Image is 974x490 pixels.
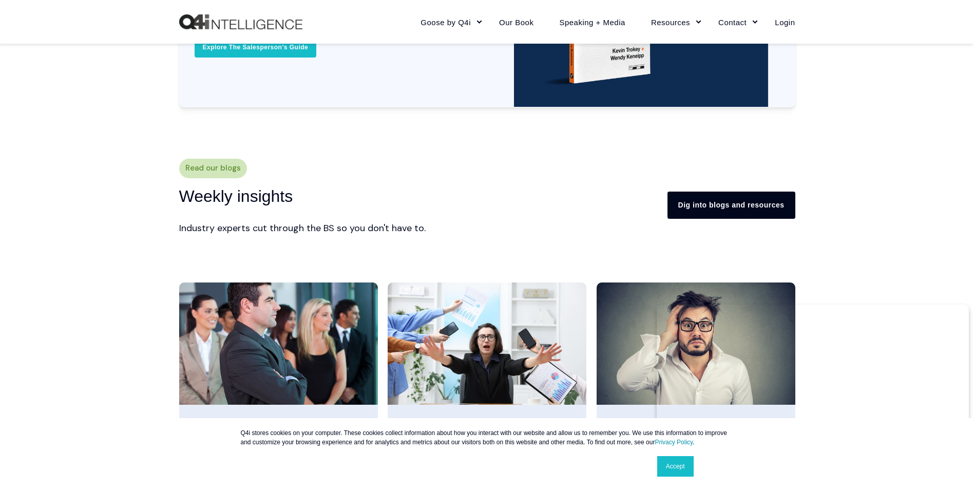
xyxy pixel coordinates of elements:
[241,428,734,447] p: Q4i stores cookies on your computer. These cookies collect information about how you interact wit...
[185,161,241,176] span: Read our blogs
[657,456,694,477] a: Accept
[655,439,693,446] a: Privacy Policy
[179,220,426,236] p: Industry experts cut through the BS so you don't have to.
[657,305,969,485] iframe: Popup CTA
[195,37,317,58] a: Explore The Salesperson's Guide
[179,14,302,30] img: Q4intelligence, LLC logo
[667,192,795,218] a: Dig into blogs and resources
[179,14,302,30] a: Back to Home
[179,183,523,210] h3: Weekly insights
